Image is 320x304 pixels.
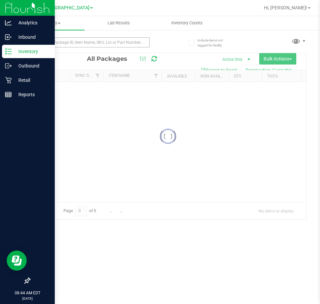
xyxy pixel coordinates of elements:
span: Include items not tagged for facility [197,38,231,48]
inline-svg: Analytics [5,19,12,26]
p: Inventory [12,47,52,55]
p: Reports [12,91,52,99]
p: Retail [12,76,52,84]
span: Hi, [PERSON_NAME]! [264,5,307,10]
inline-svg: Reports [5,91,12,98]
input: Search Package ID, Item Name, SKU, Lot or Part Number... [29,37,150,47]
inline-svg: Inventory [5,48,12,55]
span: Inventory Counts [162,20,212,26]
span: [GEOGRAPHIC_DATA] [44,5,90,11]
a: Lab Results [85,16,153,30]
a: Inventory Counts [153,16,221,30]
p: Outbound [12,62,52,70]
inline-svg: Inbound [5,34,12,40]
p: Inbound [12,33,52,41]
iframe: Resource center [7,251,27,271]
inline-svg: Retail [5,77,12,84]
inline-svg: Outbound [5,62,12,69]
p: Analytics [12,19,52,27]
p: 08:44 AM EDT [3,290,52,296]
span: Lab Results [99,20,139,26]
p: [DATE] [3,296,52,301]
